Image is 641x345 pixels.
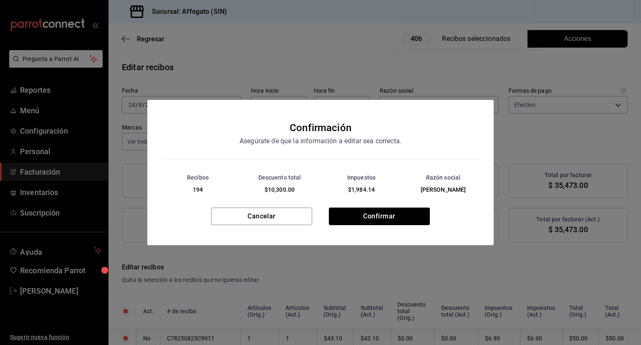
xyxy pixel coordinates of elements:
div: Razón social [403,173,484,182]
div: 194 [157,185,238,194]
div: Impuestos [321,173,402,182]
button: Cancelar [211,208,312,225]
div: Confirmación [290,120,351,136]
button: Confirmar [329,208,430,225]
div: Recibos [157,173,238,182]
div: Descuento total [239,173,320,182]
div: [PERSON_NAME] [403,185,484,194]
div: Asegúrate de que la información a editar sea correcta. [204,136,437,147]
span: $10,300.00 [265,186,295,193]
span: $1,984.14 [348,186,375,193]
